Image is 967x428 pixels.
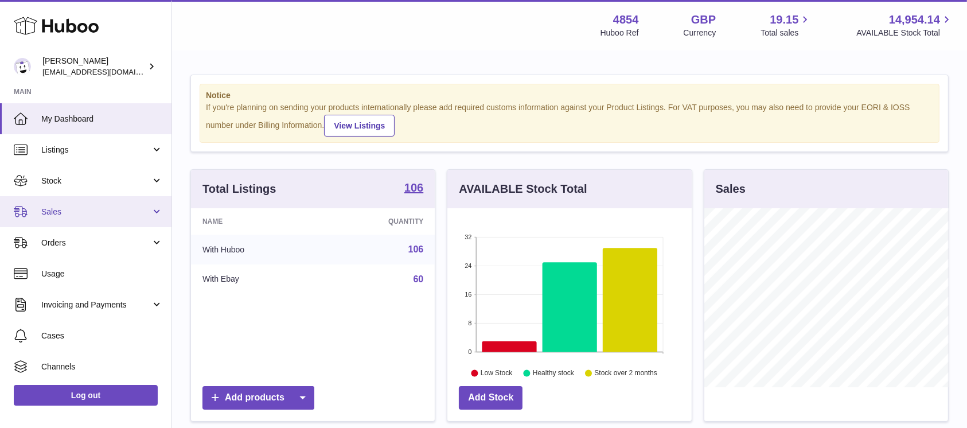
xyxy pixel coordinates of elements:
text: Stock over 2 months [595,369,657,377]
a: Add Stock [459,386,523,410]
h3: Sales [716,181,746,197]
span: Usage [41,269,163,279]
span: Orders [41,238,151,248]
span: Cases [41,330,163,341]
a: Log out [14,385,158,406]
strong: Notice [206,90,933,101]
strong: 4854 [613,12,639,28]
strong: GBP [691,12,716,28]
span: AVAILABLE Stock Total [856,28,953,38]
div: If you're planning on sending your products internationally please add required customs informati... [206,102,933,137]
td: With Huboo [191,235,319,264]
span: Sales [41,207,151,217]
h3: AVAILABLE Stock Total [459,181,587,197]
div: [PERSON_NAME] [42,56,146,77]
h3: Total Listings [202,181,276,197]
a: 60 [414,274,424,284]
a: Add products [202,386,314,410]
a: View Listings [324,115,395,137]
text: Low Stock [481,369,513,377]
a: 19.15 Total sales [761,12,812,38]
th: Quantity [319,208,435,235]
th: Name [191,208,319,235]
img: jimleo21@yahoo.gr [14,58,31,75]
span: 19.15 [770,12,798,28]
text: 32 [465,234,472,240]
strong: 106 [404,182,423,193]
span: 14,954.14 [889,12,940,28]
text: Healthy stock [533,369,575,377]
span: Invoicing and Payments [41,299,151,310]
span: Listings [41,145,151,155]
text: 0 [469,348,472,355]
div: Huboo Ref [601,28,639,38]
div: Currency [684,28,716,38]
a: 106 [408,244,424,254]
text: 16 [465,291,472,298]
a: 14,954.14 AVAILABLE Stock Total [856,12,953,38]
span: [EMAIL_ADDRESS][DOMAIN_NAME] [42,67,169,76]
span: Channels [41,361,163,372]
span: Total sales [761,28,812,38]
a: 106 [404,182,423,196]
span: My Dashboard [41,114,163,124]
text: 24 [465,262,472,269]
span: Stock [41,176,151,186]
text: 8 [469,320,472,326]
td: With Ebay [191,264,319,294]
